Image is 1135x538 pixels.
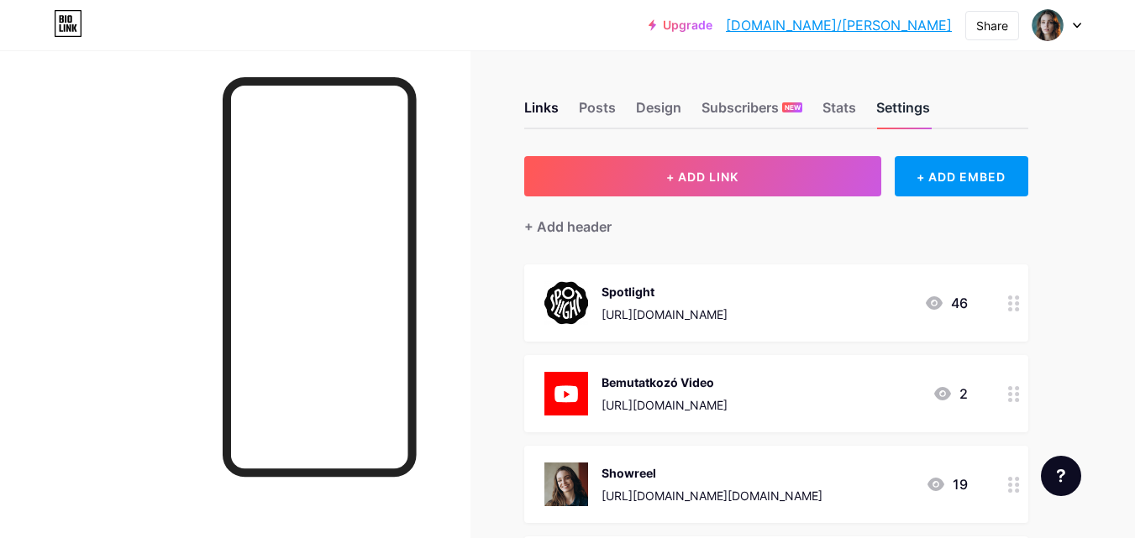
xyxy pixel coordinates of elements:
img: Spotlight [544,281,588,325]
div: Links [524,97,559,128]
div: + ADD EMBED [895,156,1028,196]
button: + ADD LINK [524,156,881,196]
div: + Add header [524,217,612,237]
img: Bemutatkozó Video [544,372,588,415]
div: 19 [926,474,968,494]
a: Upgrade [649,18,712,32]
div: Posts [579,97,616,128]
div: Bemutatkozó Video [602,373,728,391]
div: Stats [822,97,856,128]
div: Subscribers [701,97,802,128]
img: Showreel [544,462,588,506]
div: Spotlight [602,283,728,300]
div: [URL][DOMAIN_NAME] [602,306,728,323]
div: Settings [876,97,930,128]
span: NEW [785,102,801,112]
div: [URL][DOMAIN_NAME] [602,396,728,414]
div: [URL][DOMAIN_NAME][DOMAIN_NAME] [602,487,822,504]
div: 2 [933,384,968,404]
div: Design [636,97,681,128]
a: [DOMAIN_NAME]/[PERSON_NAME] [726,15,952,35]
div: Share [976,17,1008,34]
span: + ADD LINK [666,170,738,184]
img: zsuzsannaroe [1032,9,1064,41]
div: 46 [924,293,968,313]
div: Showreel [602,464,822,482]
